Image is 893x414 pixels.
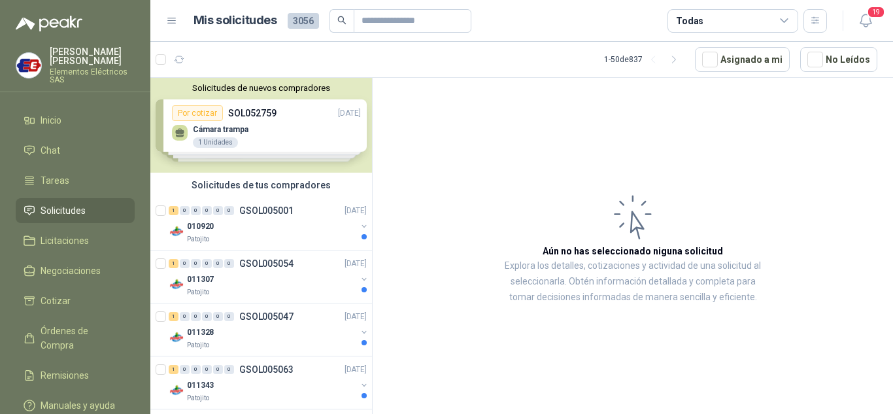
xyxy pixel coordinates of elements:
[16,16,82,31] img: Logo peakr
[337,16,346,25] span: search
[676,14,703,28] div: Todas
[150,173,372,198] div: Solicitudes de tus compradores
[180,206,190,215] div: 0
[16,288,135,313] a: Cotizar
[867,6,885,18] span: 19
[169,330,184,345] img: Company Logo
[187,287,209,298] p: Patojito
[604,49,684,70] div: 1 - 50 de 837
[213,312,223,321] div: 0
[180,312,190,321] div: 0
[187,340,209,351] p: Patojito
[224,312,234,321] div: 0
[169,206,178,215] div: 1
[345,205,367,217] p: [DATE]
[288,13,319,29] span: 3056
[213,206,223,215] div: 0
[345,311,367,323] p: [DATE]
[180,365,190,374] div: 0
[41,368,89,383] span: Remisiones
[169,259,178,268] div: 1
[150,78,372,173] div: Solicitudes de nuevos compradoresPor cotizarSOL052759[DATE] Cámara trampa1 UnidadesPor cotizarSOL...
[187,273,214,286] p: 011307
[543,244,723,258] h3: Aún no has seleccionado niguna solicitud
[16,138,135,163] a: Chat
[800,47,877,72] button: No Leídos
[169,309,369,351] a: 1 0 0 0 0 0 GSOL005047[DATE] Company Logo011328Patojito
[187,326,214,339] p: 011328
[224,365,234,374] div: 0
[187,379,214,392] p: 011343
[156,83,367,93] button: Solicitudes de nuevos compradores
[41,143,60,158] span: Chat
[202,206,212,215] div: 0
[239,365,294,374] p: GSOL005063
[854,9,877,33] button: 19
[695,47,790,72] button: Asignado a mi
[194,11,277,30] h1: Mis solicitudes
[202,365,212,374] div: 0
[41,113,61,128] span: Inicio
[345,364,367,376] p: [DATE]
[169,203,369,245] a: 1 0 0 0 0 0 GSOL005001[DATE] Company Logo010920Patojito
[16,53,41,78] img: Company Logo
[16,168,135,193] a: Tareas
[503,258,762,305] p: Explora los detalles, cotizaciones y actividad de una solicitud al seleccionarla. Obtén informaci...
[50,68,135,84] p: Elementos Eléctricos SAS
[191,259,201,268] div: 0
[239,312,294,321] p: GSOL005047
[213,259,223,268] div: 0
[202,259,212,268] div: 0
[169,365,178,374] div: 1
[16,319,135,358] a: Órdenes de Compra
[224,259,234,268] div: 0
[41,203,86,218] span: Solicitudes
[16,258,135,283] a: Negociaciones
[202,312,212,321] div: 0
[180,259,190,268] div: 0
[224,206,234,215] div: 0
[187,234,209,245] p: Patojito
[191,206,201,215] div: 0
[239,259,294,268] p: GSOL005054
[169,362,369,404] a: 1 0 0 0 0 0 GSOL005063[DATE] Company Logo011343Patojito
[50,47,135,65] p: [PERSON_NAME] [PERSON_NAME]
[191,365,201,374] div: 0
[16,363,135,388] a: Remisiones
[345,258,367,270] p: [DATE]
[169,277,184,292] img: Company Logo
[169,256,369,298] a: 1 0 0 0 0 0 GSOL005054[DATE] Company Logo011307Patojito
[169,224,184,239] img: Company Logo
[169,312,178,321] div: 1
[187,220,214,233] p: 010920
[41,294,71,308] span: Cotizar
[213,365,223,374] div: 0
[41,324,122,353] span: Órdenes de Compra
[239,206,294,215] p: GSOL005001
[169,383,184,398] img: Company Logo
[41,173,69,188] span: Tareas
[16,198,135,223] a: Solicitudes
[191,312,201,321] div: 0
[187,393,209,404] p: Patojito
[41,264,101,278] span: Negociaciones
[16,108,135,133] a: Inicio
[41,233,89,248] span: Licitaciones
[16,228,135,253] a: Licitaciones
[41,398,115,413] span: Manuales y ayuda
